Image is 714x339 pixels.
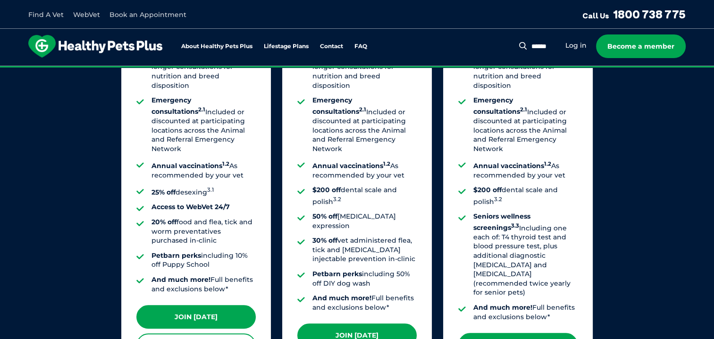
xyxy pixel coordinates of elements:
li: Included or discounted at participating locations across the Animal and Referral Emergency Network [151,96,256,153]
strong: And much more! [312,294,371,302]
li: desexing [151,186,256,197]
sup: 1.2 [383,160,390,167]
strong: Petbarn perks [312,270,362,278]
strong: Annual vaccinations [151,161,229,170]
strong: 25% off [151,188,176,196]
li: Full benefits and exclusions below* [473,303,578,322]
li: Included or discounted at participating locations across the Animal and Referral Emergency Network [473,96,578,153]
sup: 2.1 [520,106,527,113]
a: Call Us1800 738 775 [582,7,686,21]
strong: 50% off [312,212,337,220]
li: Full benefits and exclusions below* [312,294,417,312]
strong: Petbarn perks [151,251,201,260]
li: [MEDICAL_DATA] expression [312,212,417,230]
a: Lifestage Plans [264,43,309,50]
a: Find A Vet [28,10,64,19]
a: Become a member [596,34,686,58]
sup: 2.1 [198,106,205,113]
a: Log in [565,41,587,50]
li: As recommended by your vet [312,159,417,180]
span: Proactive, preventative wellness program designed to keep your pet healthier and happier for longer [181,66,533,75]
button: Search [517,41,529,51]
sup: 1.2 [544,160,551,167]
strong: And much more! [151,275,210,284]
strong: Annual vaccinations [473,161,551,170]
sup: 2.1 [359,106,366,113]
img: hpp-logo [28,35,162,58]
a: FAQ [354,43,367,50]
li: including 10% off Puppy School [151,251,256,270]
a: Contact [320,43,343,50]
li: food and flea, tick and worm preventatives purchased in-clinic [151,218,256,246]
strong: Emergency consultations [151,96,205,116]
a: About Healthy Pets Plus [181,43,252,50]
li: Full benefits and exclusions below* [151,275,256,294]
sup: 3.1 [207,186,214,193]
li: Included or discounted at participating locations across the Animal and Referral Emergency Network [312,96,417,153]
strong: 30% off [312,236,337,245]
sup: 3.2 [333,196,341,203]
a: Join [DATE] [136,305,256,329]
strong: 20% off [151,218,176,226]
strong: $200 off [312,186,341,194]
strong: Seniors wellness screenings [473,212,530,232]
a: WebVet [73,10,100,19]
strong: $200 off [473,186,502,194]
strong: And much more! [473,303,532,312]
strong: Emergency consultations [312,96,366,116]
strong: Annual vaccinations [312,161,390,170]
li: dental scale and polish [473,186,578,206]
sup: 1.2 [222,160,229,167]
sup: 3.3 [511,222,519,229]
sup: 3.2 [494,196,502,203]
span: Call Us [582,11,609,20]
li: including 50% off DIY dog wash [312,270,417,288]
li: Including one each of: T4 thyroid test and blood pressure test, plus additional diagnostic [MEDIC... [473,212,578,297]
a: Book an Appointment [109,10,186,19]
li: As recommended by your vet [151,159,256,180]
li: As recommended by your vet [473,159,578,180]
strong: Access to WebVet 24/7 [151,203,230,211]
strong: Emergency consultations [473,96,527,116]
li: dental scale and polish [312,186,417,206]
li: vet administered flea, tick and [MEDICAL_DATA] injectable prevention in-clinic [312,236,417,264]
